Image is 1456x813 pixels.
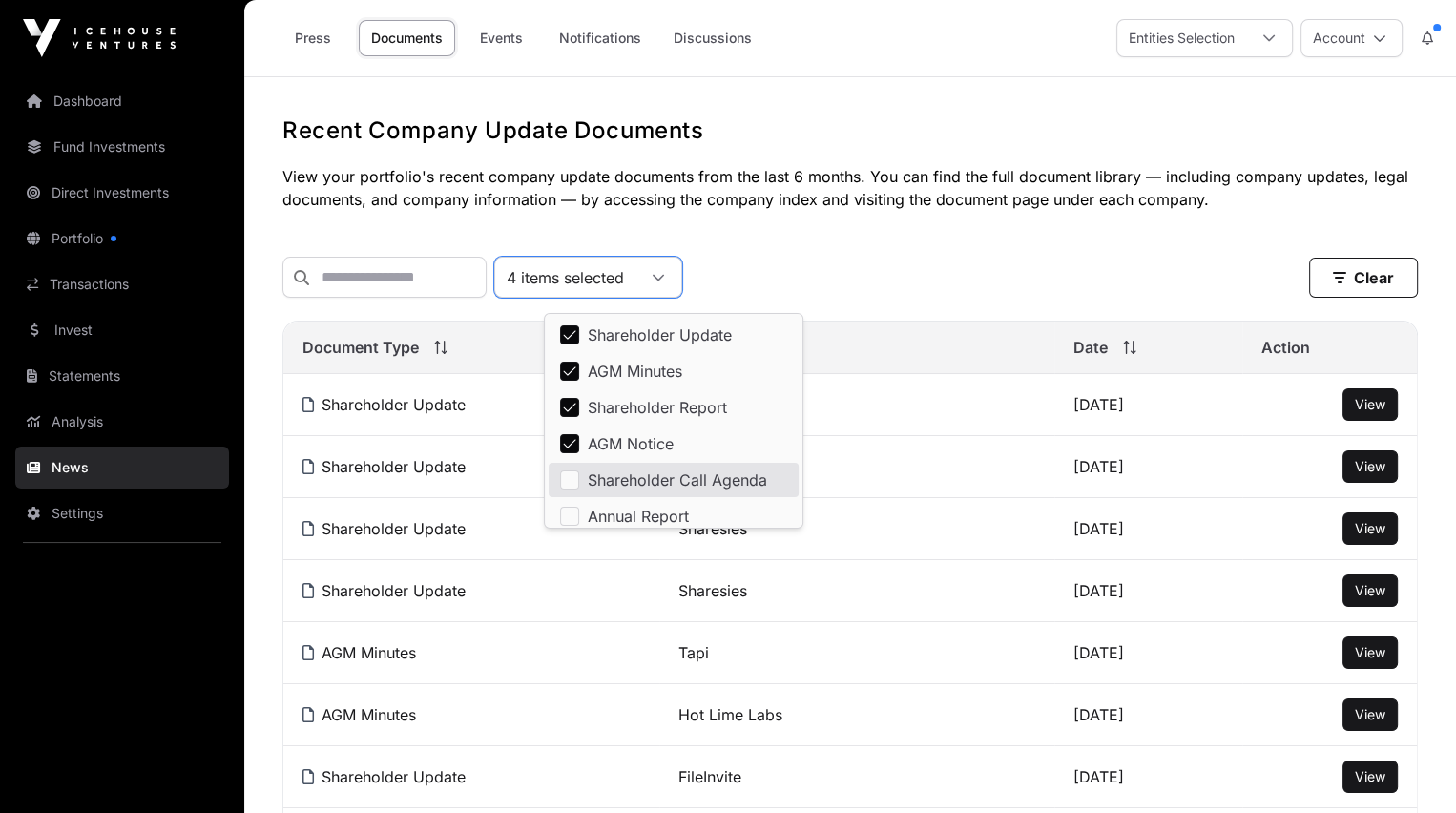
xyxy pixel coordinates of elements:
[587,364,681,379] span: AGM Minutes
[1355,581,1385,600] a: View
[549,354,799,388] li: AGM Minutes
[282,115,1418,146] h1: Recent Company Update Documents
[1300,19,1403,57] button: Account
[15,447,229,489] a: News
[463,20,539,56] a: Events
[282,165,1418,211] p: View your portfolio's recent company update documents from the last 6 months. You can find the fu...
[15,126,229,168] a: Fund Investments
[549,463,799,497] li: Shareholder Call Agenda
[678,767,741,786] a: FileInvite
[1342,761,1398,793] button: View
[1054,436,1243,498] td: [DATE]
[678,581,747,600] a: Sharesies
[1355,767,1385,786] a: View
[15,80,229,122] a: Dashboard
[1355,705,1385,724] a: View
[1342,512,1398,545] button: View
[1054,374,1243,436] td: [DATE]
[495,258,635,297] div: 4 items selected
[1355,643,1385,662] a: View
[678,519,747,538] a: Sharesies
[1355,519,1385,538] a: View
[302,643,416,662] a: AGM Minutes
[15,401,229,443] a: Analysis
[1342,388,1398,421] button: View
[1355,706,1385,722] span: View
[1342,636,1398,669] button: View
[359,20,455,56] a: Documents
[678,643,709,662] a: Tapi
[1054,684,1243,746] td: [DATE]
[1355,458,1385,474] span: View
[1342,574,1398,607] button: View
[15,263,229,305] a: Transactions
[15,309,229,351] a: Invest
[1054,622,1243,684] td: [DATE]
[1355,395,1385,414] a: View
[302,519,466,538] a: Shareholder Update
[587,327,731,343] span: Shareholder Update
[1309,258,1418,298] button: Clear
[549,390,799,425] li: Shareholder Report
[547,20,654,56] a: Notifications
[1355,396,1385,412] span: View
[661,20,764,56] a: Discussions
[302,581,466,600] a: Shareholder Update
[1361,721,1456,813] iframe: Chat Widget
[587,509,688,524] span: Annual Report
[302,395,466,414] a: Shareholder Update
[275,20,351,56] a: Press
[15,492,229,534] a: Settings
[302,336,419,359] span: Document Type
[549,427,799,461] li: AGM Notice
[15,172,229,214] a: Direct Investments
[1342,698,1398,731] button: View
[587,400,726,415] span: Shareholder Report
[302,705,416,724] a: AGM Minutes
[23,19,176,57] img: Icehouse Ventures Logo
[302,457,466,476] a: Shareholder Update
[1073,336,1108,359] span: Date
[1261,336,1310,359] span: Action
[587,472,766,488] span: Shareholder Call Agenda
[1355,582,1385,598] span: View
[1054,560,1243,622] td: [DATE]
[1355,768,1385,784] span: View
[1342,450,1398,483] button: View
[1355,457,1385,476] a: View
[1054,746,1243,808] td: [DATE]
[1054,498,1243,560] td: [DATE]
[587,436,673,451] span: AGM Notice
[549,318,799,352] li: Shareholder Update
[545,314,802,610] ul: Option List
[1355,644,1385,660] span: View
[549,499,799,533] li: Annual Report
[678,705,782,724] a: Hot Lime Labs
[15,355,229,397] a: Statements
[15,218,229,260] a: Portfolio
[1117,20,1246,56] div: Entities Selection
[1355,520,1385,536] span: View
[302,767,466,786] a: Shareholder Update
